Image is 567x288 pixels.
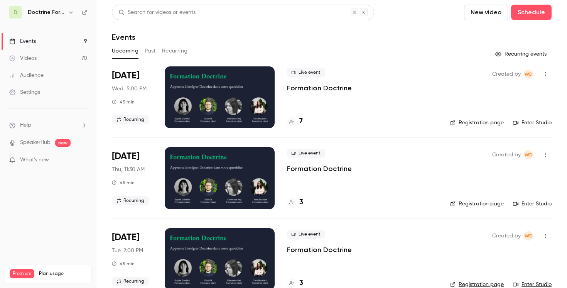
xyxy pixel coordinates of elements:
[78,157,87,164] iframe: Noticeable Trigger
[513,119,552,127] a: Enter Studio
[524,69,533,79] span: Webinar Doctrine
[492,231,521,241] span: Created by
[20,121,31,129] span: Help
[9,88,40,96] div: Settings
[145,45,156,57] button: Past
[112,147,152,209] div: Oct 9 Thu, 11:30 AM (Europe/Paris)
[524,150,533,159] span: Webinar Doctrine
[464,5,508,20] button: New video
[525,69,533,79] span: WD
[492,48,552,60] button: Recurring events
[112,45,138,57] button: Upcoming
[287,164,352,173] a: Formation Doctrine
[287,197,303,208] a: 3
[112,66,152,128] div: Oct 8 Wed, 5:00 PM (Europe/Paris)
[513,200,552,208] a: Enter Studio
[112,150,139,163] span: [DATE]
[9,54,37,62] div: Videos
[20,156,49,164] span: What's new
[450,200,504,208] a: Registration page
[511,5,552,20] button: Schedule
[287,245,352,254] a: Formation Doctrine
[287,149,325,158] span: Live event
[162,45,188,57] button: Recurring
[492,69,521,79] span: Created by
[112,277,149,286] span: Recurring
[9,71,44,79] div: Audience
[10,269,34,278] span: Premium
[492,150,521,159] span: Created by
[20,139,51,147] a: SpeakerHub
[112,247,143,254] span: Tue, 2:00 PM
[287,230,325,239] span: Live event
[118,8,196,17] div: Search for videos or events
[112,180,135,186] div: 45 min
[112,231,139,244] span: [DATE]
[287,68,325,77] span: Live event
[112,166,145,173] span: Thu, 11:30 AM
[112,261,135,267] div: 45 min
[13,8,17,17] span: D
[112,115,149,124] span: Recurring
[112,69,139,82] span: [DATE]
[55,139,71,147] span: new
[450,119,504,127] a: Registration page
[112,196,149,205] span: Recurring
[299,116,303,127] h4: 7
[287,116,303,127] a: 7
[112,85,147,93] span: Wed, 5:00 PM
[39,271,87,277] span: Plan usage
[9,37,36,45] div: Events
[112,99,135,105] div: 45 min
[525,231,533,241] span: WD
[525,150,533,159] span: WD
[299,197,303,208] h4: 3
[9,121,87,129] li: help-dropdown-opener
[28,8,65,16] h6: Doctrine Formation Corporate
[287,83,352,93] a: Formation Doctrine
[524,231,533,241] span: Webinar Doctrine
[112,32,135,42] h1: Events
